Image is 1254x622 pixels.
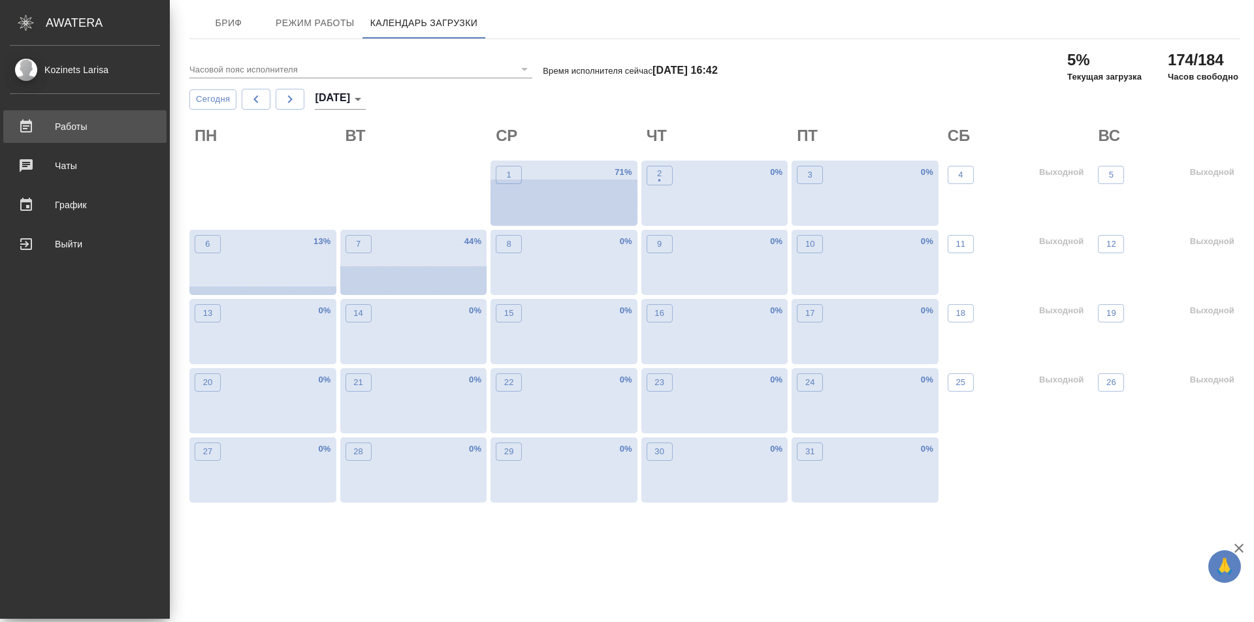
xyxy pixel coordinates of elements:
p: 19 [1106,307,1116,320]
p: 6 [205,238,210,251]
p: 15 [504,307,514,320]
button: 1 [496,166,522,184]
p: 0 % [469,373,481,386]
button: 13 [195,304,221,322]
h2: ПТ [797,125,939,146]
h2: ВС [1098,125,1240,146]
p: 30 [654,445,664,458]
button: 15 [496,304,522,322]
p: 0 % [770,235,782,248]
p: Выходной [1190,235,1234,248]
p: 0 % [770,166,782,179]
a: Чаты [3,149,167,182]
h2: ЧТ [647,125,788,146]
p: Часов свободно [1168,70,1238,84]
p: 0 % [921,166,933,179]
button: 28 [346,443,372,461]
button: 4 [948,166,974,184]
button: 29 [496,443,522,461]
div: [DATE] [315,89,366,110]
a: Выйти [3,228,167,260]
h2: 5% [1067,50,1142,70]
button: 3 [797,166,823,184]
p: 0 % [469,304,481,317]
h2: СБ [948,125,1089,146]
div: График [10,195,160,215]
button: 9 [647,235,673,253]
div: Kozinets Larisa [10,63,160,77]
button: 23 [647,373,673,392]
button: 10 [797,235,823,253]
button: 17 [797,304,823,322]
p: 71 % [615,166,632,179]
button: 22 [496,373,522,392]
p: 12 [1106,238,1116,251]
p: 23 [654,376,664,389]
p: Время исполнителя сейчас [543,66,718,76]
span: 🙏 [1214,553,1236,580]
p: Выходной [1190,373,1234,386]
button: 30 [647,443,673,461]
button: 7 [346,235,372,253]
button: Сегодня [189,89,236,110]
button: 14 [346,304,372,322]
p: 21 [353,376,363,389]
p: 7 [356,238,361,251]
p: 0 % [770,304,782,317]
p: 22 [504,376,514,389]
p: 16 [654,307,664,320]
p: 4 [958,168,963,181]
span: Режим работы [276,15,355,31]
p: 9 [657,238,662,251]
button: 25 [948,373,974,392]
h4: [DATE] 16:42 [652,65,718,76]
p: 0 % [770,443,782,456]
p: 3 [808,168,812,181]
p: 0 % [620,443,632,456]
button: 🙏 [1208,550,1241,583]
button: 26 [1098,373,1124,392]
button: 16 [647,304,673,322]
p: 18 [956,307,965,320]
div: Чаты [10,156,160,176]
p: 2 [657,167,662,180]
a: Работы [3,110,167,143]
p: 11 [956,238,965,251]
button: 20 [195,373,221,392]
p: Выходной [1190,304,1234,317]
button: 8 [496,235,522,253]
p: 24 [805,376,815,389]
p: 17 [805,307,815,320]
button: 18 [948,304,974,322]
button: 21 [346,373,372,392]
p: 0 % [318,373,330,386]
p: 20 [203,376,213,389]
p: 27 [203,445,213,458]
p: 0 % [620,373,632,386]
p: Выходной [1039,304,1084,317]
p: 0 % [318,304,330,317]
button: 27 [195,443,221,461]
button: 6 [195,235,221,253]
div: Работы [10,117,160,136]
p: 14 [353,307,363,320]
button: 12 [1098,235,1124,253]
p: 0 % [921,443,933,456]
h2: ПН [195,125,336,146]
p: 44 % [464,235,481,248]
button: 19 [1098,304,1124,322]
div: AWATERA [46,10,170,36]
p: Выходной [1039,373,1084,386]
button: 24 [797,373,823,392]
p: 1 [506,168,511,181]
p: 0 % [921,304,933,317]
p: Текущая загрузка [1067,70,1142,84]
a: График [3,189,167,221]
p: 0 % [620,304,632,317]
p: 0 % [921,373,933,386]
div: Выйти [10,234,160,254]
button: 5 [1098,166,1124,184]
button: 11 [948,235,974,253]
p: 0 % [620,235,632,248]
p: Выходной [1039,166,1084,179]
